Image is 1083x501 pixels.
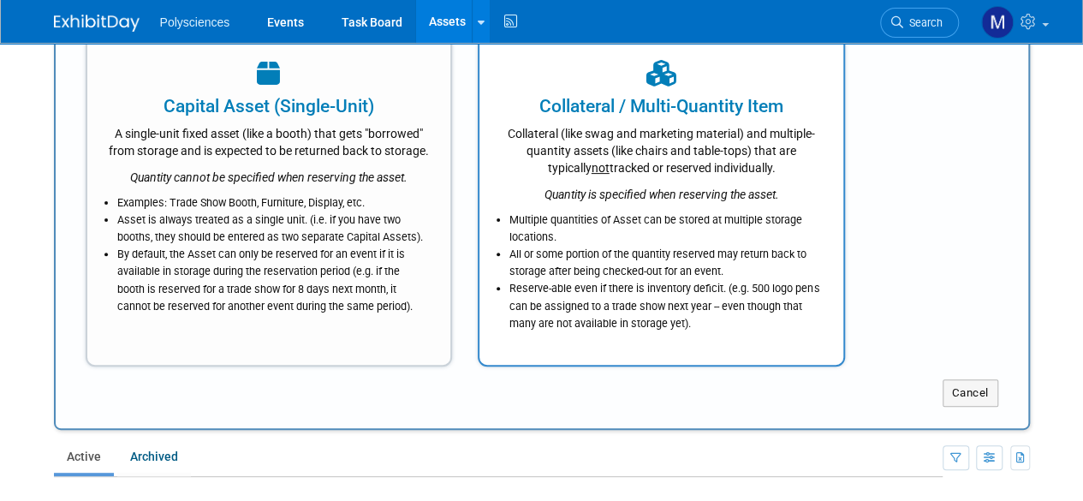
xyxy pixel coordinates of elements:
a: Archived [117,440,191,473]
img: Marketing Polysciences [981,6,1014,39]
li: All or some portion of the quantity reserved may return back to storage after being checked-out f... [509,246,822,280]
a: Active [54,440,114,473]
li: Asset is always treated as a single unit. (i.e. if you have two booths, they should be entered as... [117,212,430,246]
i: Quantity cannot be specified when reserving the asset. [130,170,408,184]
span: Polysciences [160,15,230,29]
span: Search [903,16,943,29]
li: Multiple quantities of Asset can be stored at multiple storage locations. [509,212,822,246]
a: Search [880,8,959,38]
div: Collateral (like swag and marketing material) and multiple-quantity assets (like chairs and table... [501,119,822,176]
div: A single-unit fixed asset (like a booth) that gets "borrowed" from storage and is expected to be ... [109,119,430,159]
button: Cancel [943,379,998,407]
div: Collateral / Multi-Quantity Item [501,93,822,119]
i: Quantity is specified when reserving the asset. [544,188,779,201]
span: not [592,161,610,175]
div: Capital Asset (Single-Unit) [109,93,430,119]
img: ExhibitDay [54,15,140,32]
li: Examples: Trade Show Booth, Furniture, Display, etc. [117,194,430,212]
li: By default, the Asset can only be reserved for an event if it is available in storage during the ... [117,246,430,315]
li: Reserve-able even if there is inventory deficit. (e.g. 500 logo pens can be assigned to a trade s... [509,280,822,331]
